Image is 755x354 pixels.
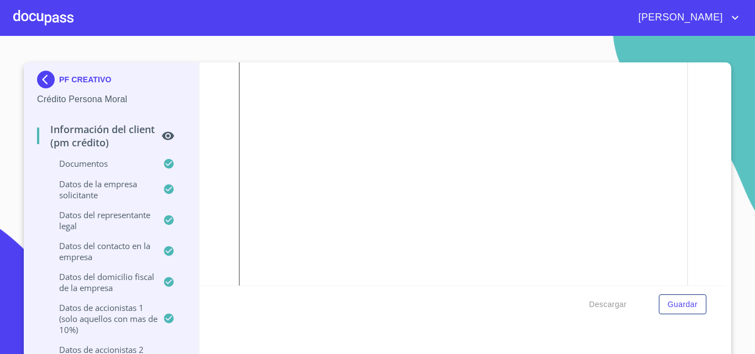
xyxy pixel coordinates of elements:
button: Guardar [659,294,706,315]
p: Datos de accionistas 1 (solo aquellos con mas de 10%) [37,302,163,335]
p: Crédito Persona Moral [37,93,186,106]
p: Datos del contacto en la empresa [37,240,163,262]
span: Guardar [668,298,698,311]
button: Descargar [585,294,631,315]
p: Datos de la empresa solicitante [37,178,163,200]
button: account of current user [630,9,742,27]
div: PF CREATIVO [37,71,186,93]
iframe: Comprobante de Ingresos mes 1 [239,23,688,320]
span: [PERSON_NAME] [630,9,728,27]
p: Información del Client (PM crédito) [37,123,161,149]
p: Datos del representante legal [37,209,163,231]
img: Docupass spot blue [37,71,59,88]
p: Datos del domicilio fiscal de la empresa [37,271,163,293]
span: Descargar [589,298,627,311]
p: Documentos [37,158,163,169]
p: PF CREATIVO [59,75,112,84]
